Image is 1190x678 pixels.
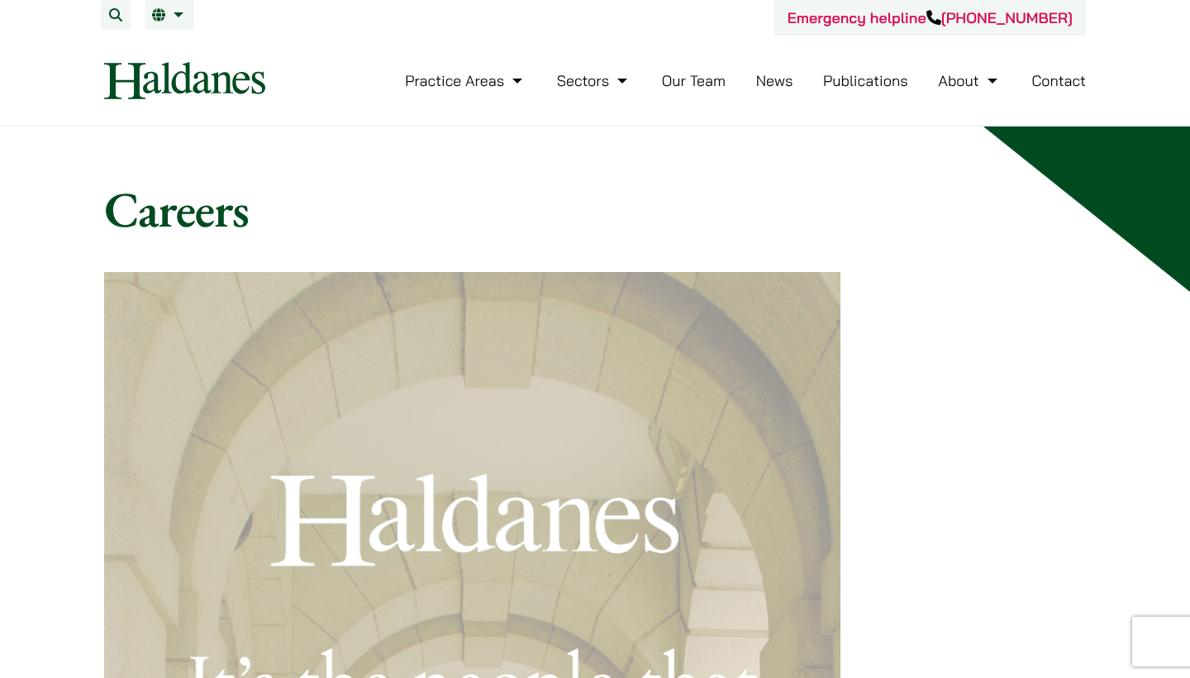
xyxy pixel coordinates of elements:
a: Practice Areas [405,71,526,90]
img: Logo of Haldanes [104,62,265,99]
a: Publications [823,71,908,90]
a: News [756,71,793,90]
a: Contact [1031,71,1086,90]
a: Our Team [662,71,726,90]
a: About [938,71,1001,90]
a: EN [152,8,188,21]
a: Emergency helpline[PHONE_NUMBER] [788,8,1073,27]
h1: Careers [104,179,1086,239]
a: Sectors [557,71,631,90]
